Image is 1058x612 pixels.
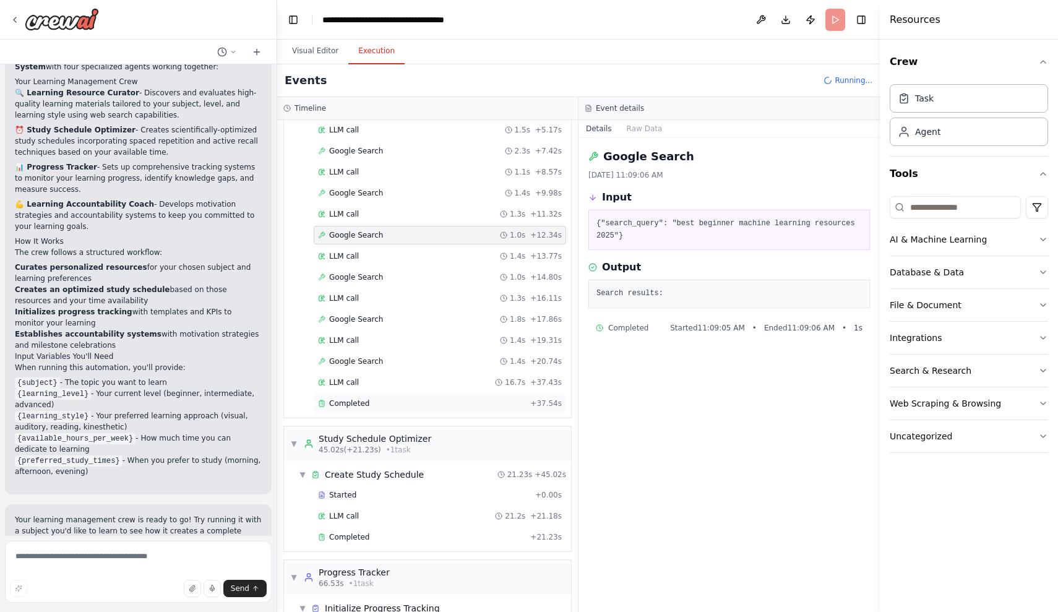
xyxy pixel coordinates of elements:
span: + 8.57s [535,167,562,177]
span: 1 s [854,323,862,333]
h2: How It Works [15,236,262,247]
div: Study Schedule Optimizer [319,433,431,445]
span: 21.2s [505,511,525,521]
div: Progress Tracker [319,566,390,579]
span: 1.5s [515,125,530,135]
strong: ⏰ Study Schedule Optimizer [15,126,135,134]
button: Hide left sidebar [285,11,302,28]
p: The crew follows a structured workflow: [15,247,262,258]
span: + 11.32s [530,209,562,219]
span: Google Search [329,356,383,366]
span: + 0.00s [535,490,562,500]
span: 1.3s [510,209,525,219]
span: + 5.17s [535,125,562,135]
pre: Search results: [596,288,862,300]
div: Tools [890,191,1048,463]
span: • 1 task [386,445,411,455]
nav: breadcrumb [322,14,462,26]
h2: Your Learning Management Crew [15,76,262,87]
h3: Output [602,260,641,275]
span: + 45.02s [535,470,566,480]
span: 1.0s [510,230,525,240]
span: + 37.54s [530,399,562,408]
h3: Event details [596,103,644,113]
button: Upload files [184,580,201,597]
span: 21.23s [507,470,533,480]
code: {learning_level} [15,389,91,400]
span: LLM call [329,251,359,261]
button: Visual Editor [282,38,348,64]
span: + 17.86s [530,314,562,324]
span: Ended 11:09:06 AM [764,323,835,333]
div: Search & Research [890,364,971,377]
div: Database & Data [890,266,964,278]
div: Task [915,92,934,105]
span: Completed [329,399,369,408]
span: + 13.77s [530,251,562,261]
span: Started 11:09:05 AM [670,323,745,333]
span: Google Search [329,272,383,282]
span: Started [329,490,356,500]
pre: {"search_query": "best beginner machine learning resources 2025"} [596,218,862,242]
span: ▼ [290,439,298,449]
li: with templates and KPIs to monitor your learning [15,306,262,329]
code: {available_hours_per_week} [15,433,135,444]
span: + 9.98s [535,188,562,198]
span: + 12.34s [530,230,562,240]
code: {learning_style} [15,411,91,422]
span: Google Search [329,314,383,324]
div: Uncategorized [890,430,952,442]
li: - Your current level (beginner, intermediate, advanced) [15,388,262,410]
div: AI & Machine Learning [890,233,987,246]
span: + 20.74s [530,356,562,366]
span: Google Search [329,146,383,156]
span: 1.4s [510,335,525,345]
button: Execution [348,38,405,64]
button: Improve this prompt [10,580,27,597]
div: File & Document [890,299,961,311]
span: Send [231,584,249,593]
span: Completed [608,323,648,333]
h4: Resources [890,12,940,27]
h2: Input Variables You'll Need [15,351,262,362]
strong: Creates an optimized study schedule [15,285,170,294]
span: LLM call [329,167,359,177]
span: LLM call [329,125,359,135]
p: - Creates scientifically-optimized study schedules incorporating spaced repetition and active rec... [15,124,262,158]
li: - How much time you can dedicate to learning [15,433,262,455]
span: ▼ [299,470,306,480]
button: Database & Data [890,256,1048,288]
span: 1.0s [510,272,525,282]
button: Send [223,580,267,597]
strong: 📊 Progress Tracker [15,163,97,171]
p: When running this automation, you'll provide: [15,362,262,373]
button: Raw Data [619,120,670,137]
span: 1.1s [515,167,530,177]
span: 2.3s [515,146,530,156]
div: Agent [915,126,940,138]
span: • [842,323,846,333]
span: • [752,323,757,333]
strong: Establishes accountability systems [15,330,161,338]
div: Integrations [890,332,942,344]
li: - When you prefer to study (morning, afternoon, evening) [15,455,262,477]
strong: 💪 Learning Accountability Coach [15,200,154,209]
button: Tools [890,157,1048,191]
span: + 21.23s [530,532,562,542]
div: Web Scraping & Browsing [890,397,1001,410]
button: Integrations [890,322,1048,354]
button: Hide right sidebar [853,11,870,28]
span: + 16.11s [530,293,562,303]
button: Web Scraping & Browsing [890,387,1048,420]
span: 1.8s [510,314,525,324]
button: Search & Research [890,355,1048,387]
span: + 14.80s [530,272,562,282]
span: Running... [835,75,872,85]
span: Google Search [329,230,383,240]
span: LLM call [329,293,359,303]
div: [DATE] 11:09:06 AM [588,170,870,180]
li: - The topic you want to learn [15,377,262,388]
h2: Google Search [603,148,694,165]
span: 1.3s [510,293,525,303]
span: 66.53s [319,579,344,588]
